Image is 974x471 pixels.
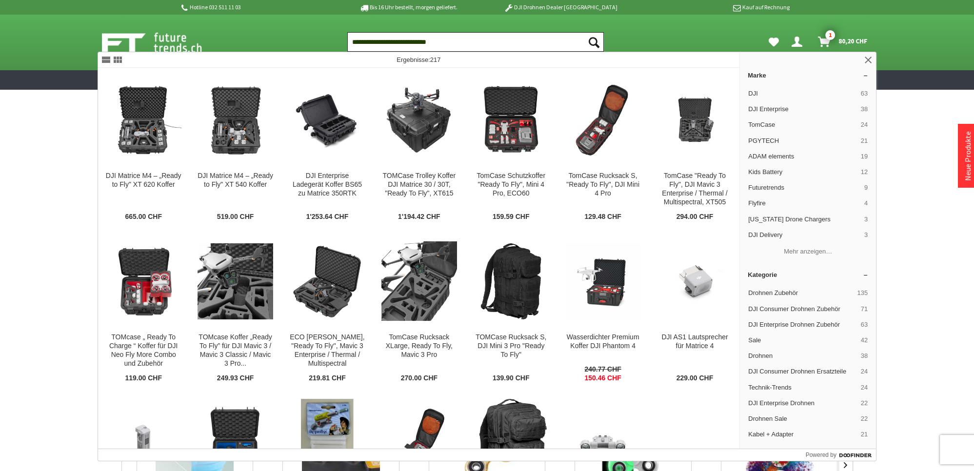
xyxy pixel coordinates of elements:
[106,82,181,157] img: DJI Matrice M4 – „Ready to Fly" XT 620 Koffer
[861,89,868,98] span: 63
[744,244,872,260] button: Mehr anzeigen…
[861,336,868,345] span: 42
[857,289,868,297] span: 135
[805,451,836,459] span: Powered by
[864,231,868,239] span: 3
[565,417,640,468] img: DJI AL1 Schweinwerfer für Matrice 4
[493,213,529,221] span: 159.59 CHF
[473,172,549,198] div: TomCase Schutzkoffer "Ready To Fly", Mini 4 Pro, ECO60
[473,333,549,359] div: TOMCase Rucksack S, DJI Mini 3 Pro "Ready To Fly"
[584,213,621,221] span: 129.48 CHF
[306,213,349,221] span: 1'253.64 CHF
[583,32,604,52] button: Suchen
[748,305,857,314] span: DJI Consumer Drohnen Zubehör
[289,333,365,368] div: ECO [PERSON_NAME], "Ready To Fly", Mavic 3 Enterprise / Thermal / Multispectral
[557,68,648,229] a: TomCase Rucksack S, "Ready To Fly", DJI Mini 4 Pro TomCase Rucksack S, "Ready To Fly", DJI Mini 4...
[861,430,868,439] span: 21
[657,95,733,145] img: TomCase "Ready To Fly", DJI Mavic 3 Enterprise / Thermal / Multispectral, XT505
[637,1,789,13] p: Kauf auf Rechnung
[748,383,857,392] span: Technik-Trends
[106,417,181,468] img: DJI Matrice 4 Series Battery
[861,120,868,129] span: 24
[374,230,465,391] a: TomCase Rucksack XLarge, Ready To Fly, Mavic 3 Pro TomCase Rucksack XLarge, Ready To Fly, Mavic 3...
[649,230,740,391] a: DJI AS1 Lautsprecher für Matrice 4 DJI AS1 Lautsprecher für Matrice 4 229.00 CHF
[744,443,872,459] button: Mehr anzeigen…
[198,333,273,368] div: TOMcase Koffer „Ready To Fly” für DJI Mavic 3 / Mavic 3 Classic / Mavic 3 Pro...
[748,289,853,297] span: Drohnen Zubehör
[217,374,254,383] span: 249.93 CHF
[281,68,373,229] a: DJI Enterprise Ladegerät Koffer BS65 zu Matrice 350RTK DJI Enterprise Ladegerät Koffer BS65 zu Ma...
[748,105,857,114] span: DJI Enterprise
[289,243,365,319] img: ECO Schutzkoffer, "Ready To Fly", Mavic 3 Enterprise / Thermal / Multispectral
[289,172,365,198] div: DJI Enterprise Ladegerät Koffer BS65 zu Matrice 350RTK
[190,68,281,229] a: DJI Matrice M4 – „Ready to Fly" XT 540 Koffer DJI Matrice M4 – „Ready to Fly" XT 540 Koffer 519.0...
[381,172,457,198] div: TOMCase Trolley Koffer DJI Matrice 30 / 30T, "Ready To Fly", XT615
[465,68,557,229] a: TomCase Schutzkoffer "Ready To Fly", Mini 4 Pro, ECO60 TomCase Schutzkoffer "Ready To Fly", Mini ...
[281,230,373,391] a: ECO Schutzkoffer, "Ready To Fly", Mavic 3 Enterprise / Thermal / Multispectral ECO [PERSON_NAME],...
[861,320,868,329] span: 63
[198,82,273,157] img: DJI Matrice M4 – „Ready to Fly" XT 540 Koffer
[748,89,857,98] span: DJI
[584,374,621,383] span: 150.46 CHF
[748,399,857,408] span: DJI Enterprise Drohnen
[557,230,648,391] a: Wasserdichter Premium Koffer DJI Phantom 4 Wasserdichter Premium Koffer DJI Phantom 4 240.77 CHF ...
[106,243,181,319] img: TOMcase „ Ready To Charge “ Koffer für DJI Neo Fly More Combo und Zubehör
[190,230,281,391] a: TOMcase Koffer „Ready To Fly” für DJI Mavic 3 / Mavic 3 Classic / Mavic 3 Pro... TOMcase Koffer „...
[198,243,273,319] img: TOMcase Koffer „Ready To Fly” für DJI Mavic 3 / Mavic 3 Classic / Mavic 3 Pro...
[748,152,857,161] span: ADAM elements
[740,267,876,282] a: Kategorie
[861,105,868,114] span: 38
[465,230,557,391] a: TOMCase Rucksack S, DJI Mini 3 Pro "Ready To Fly" TOMCase Rucksack S, DJI Mini 3 Pro "Ready To Fl...
[861,399,868,408] span: 22
[289,90,365,150] img: DJI Enterprise Ladegerät Koffer BS65 zu Matrice 350RTK
[473,243,549,319] img: TOMCase Rucksack S, DJI Mini 3 Pro "Ready To Fly"
[430,56,441,63] span: 217
[473,82,549,157] img: TomCase Schutzkoffer "Ready To Fly", Mini 4 Pro, ECO60
[180,1,332,13] p: Hotline 032 511 11 03
[676,213,713,221] span: 294.00 CHF
[861,305,868,314] span: 71
[748,183,860,192] span: Futuretrends
[565,82,640,157] img: TomCase Rucksack S, "Ready To Fly", DJI Mini 4 Pro
[565,333,640,351] div: Wasserdichter Premium Koffer DJI Phantom 4
[748,430,857,439] span: Kabel + Adapter
[864,215,868,224] span: 3
[748,137,857,145] span: PGYTECH
[748,352,857,360] span: Drohnen
[805,449,876,461] a: Powered by
[584,365,621,374] span: 240.77 CHF
[309,374,345,383] span: 219.81 CHF
[125,374,161,383] span: 119.00 CHF
[740,68,876,83] a: Marke
[98,68,189,229] a: DJI Matrice M4 – „Ready to Fly" XT 620 Koffer DJI Matrice M4 – „Ready to Fly" XT 620 Koffer 665.0...
[864,199,868,208] span: 4
[788,32,810,52] a: Dein Konto
[102,30,223,55] img: Shop Futuretrends - zur Startseite wechseln
[381,82,457,157] img: TOMCase Trolley Koffer DJI Matrice 30 / 30T, "Ready To Fly", XT615
[861,152,868,161] span: 19
[397,56,440,63] span: Ergebnisse:
[748,215,860,224] span: [US_STATE] Drone Chargers
[814,32,873,52] a: Warenkorb
[493,374,529,383] span: 139.90 CHF
[764,32,784,52] a: Meine Favoriten
[217,213,254,221] span: 519.00 CHF
[861,414,868,423] span: 22
[963,131,973,181] a: Neue Produkte
[864,183,868,192] span: 9
[676,374,713,383] span: 229.00 CHF
[398,213,440,221] span: 1'194.42 CHF
[106,172,181,189] div: DJI Matrice M4 – „Ready to Fly" XT 620 Koffer
[381,241,457,321] img: TomCase Rucksack XLarge, Ready To Fly, Mavic 3 Pro
[106,333,181,368] div: TOMcase „ Ready To Charge “ Koffer für DJI Neo Fly More Combo und Zubehör
[374,68,465,229] a: TOMCase Trolley Koffer DJI Matrice 30 / 30T, "Ready To Fly", XT615 TOMCase Trolley Koffer DJI Mat...
[657,172,733,207] div: TomCase "Ready To Fly", DJI Mavic 3 Enterprise / Thermal / Multispectral, XT505
[347,32,604,52] input: Produkt, Marke, Kategorie, EAN, Artikelnummer…
[565,243,640,319] img: Wasserdichter Premium Koffer DJI Phantom 4
[748,120,857,129] span: TomCase
[748,231,860,239] span: DJI Delivery
[825,30,835,40] span: 1
[748,414,857,423] span: Drohnen Sale
[401,374,437,383] span: 270.00 CHF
